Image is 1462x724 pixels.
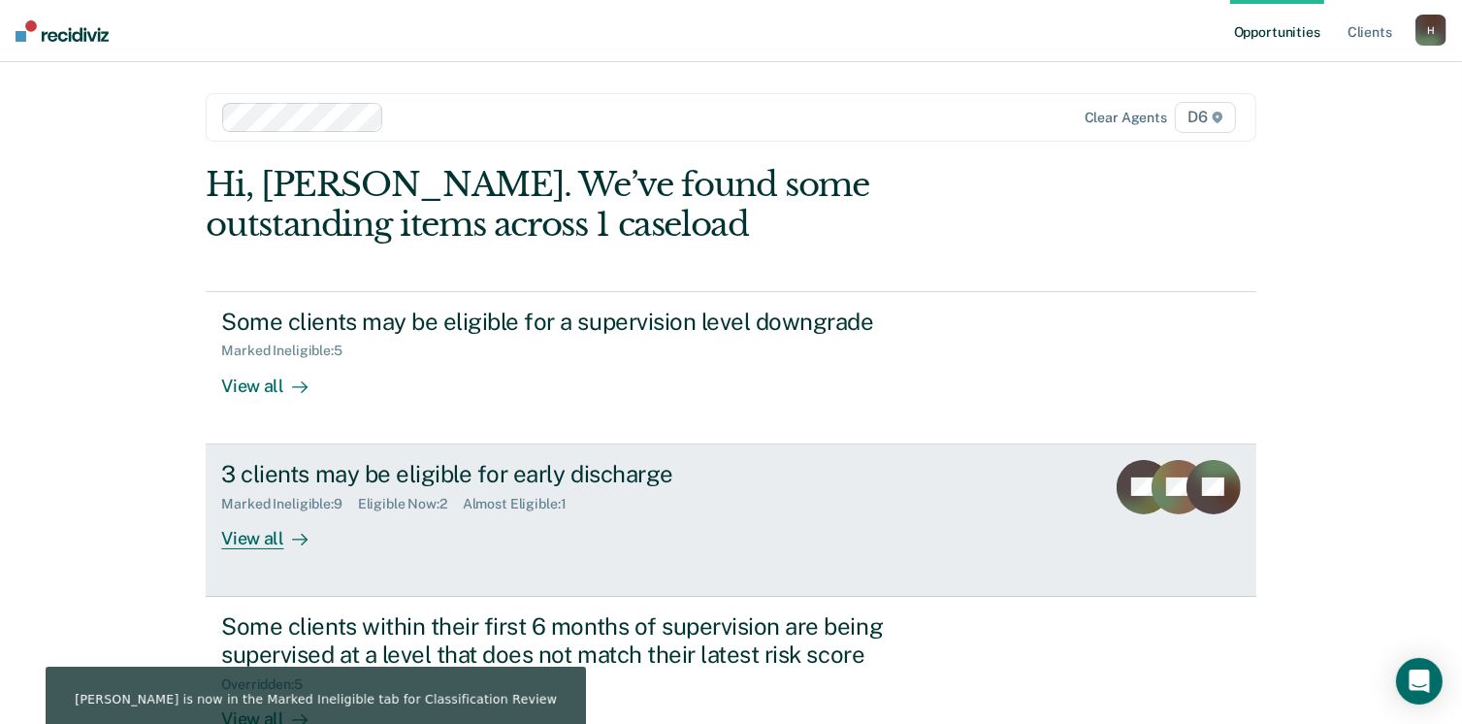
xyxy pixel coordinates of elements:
div: Clear agents [1085,110,1167,126]
div: Some clients may be eligible for a supervision level downgrade [221,308,902,336]
div: View all [221,359,330,397]
div: Almost Eligible : 1 [463,496,582,512]
div: Marked Ineligible : 9 [221,496,357,512]
div: Some clients within their first 6 months of supervision are being supervised at a level that does... [221,612,902,669]
div: Marked Ineligible : 5 [221,343,357,359]
button: H [1415,15,1446,46]
div: 3 clients may be eligible for early discharge [221,460,902,488]
span: D6 [1175,102,1236,133]
div: Eligible Now : 2 [358,496,463,512]
div: View all [221,511,330,549]
img: Recidiviz [16,20,109,42]
div: Open Intercom Messenger [1396,658,1443,705]
a: 3 clients may be eligible for early dischargeMarked Ineligible:9Eligible Now:2Almost Eligible:1Vi... [206,444,1255,597]
a: Some clients may be eligible for a supervision level downgradeMarked Ineligible:5View all [206,291,1255,444]
div: Hi, [PERSON_NAME]. We’ve found some outstanding items across 1 caseload [206,165,1046,245]
div: Overridden : 5 [221,676,317,693]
